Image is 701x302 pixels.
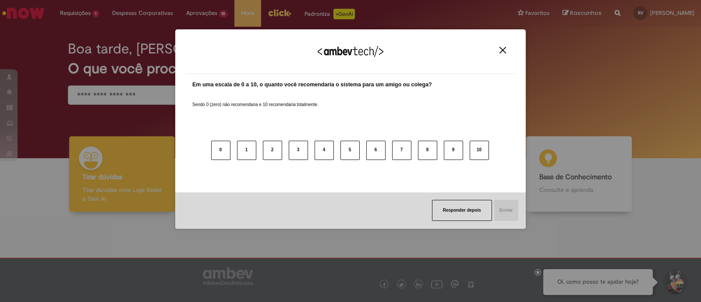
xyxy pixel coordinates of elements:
button: 3 [289,141,308,160]
button: 9 [444,141,463,160]
button: 0 [211,141,230,160]
button: 7 [392,141,411,160]
button: 4 [315,141,334,160]
label: Em uma escala de 0 a 10, o quanto você recomendaria o sistema para um amigo ou colega? [192,81,432,89]
label: Sendo 0 (zero) não recomendaria e 10 recomendaria totalmente. [192,91,319,108]
button: 1 [237,141,256,160]
button: 6 [366,141,386,160]
button: 5 [340,141,360,160]
button: 2 [263,141,282,160]
button: 8 [418,141,437,160]
img: Close [499,47,506,53]
button: Responder depois [432,200,492,221]
button: 10 [470,141,489,160]
img: Logo Ambevtech [318,46,383,57]
button: Close [497,46,509,54]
